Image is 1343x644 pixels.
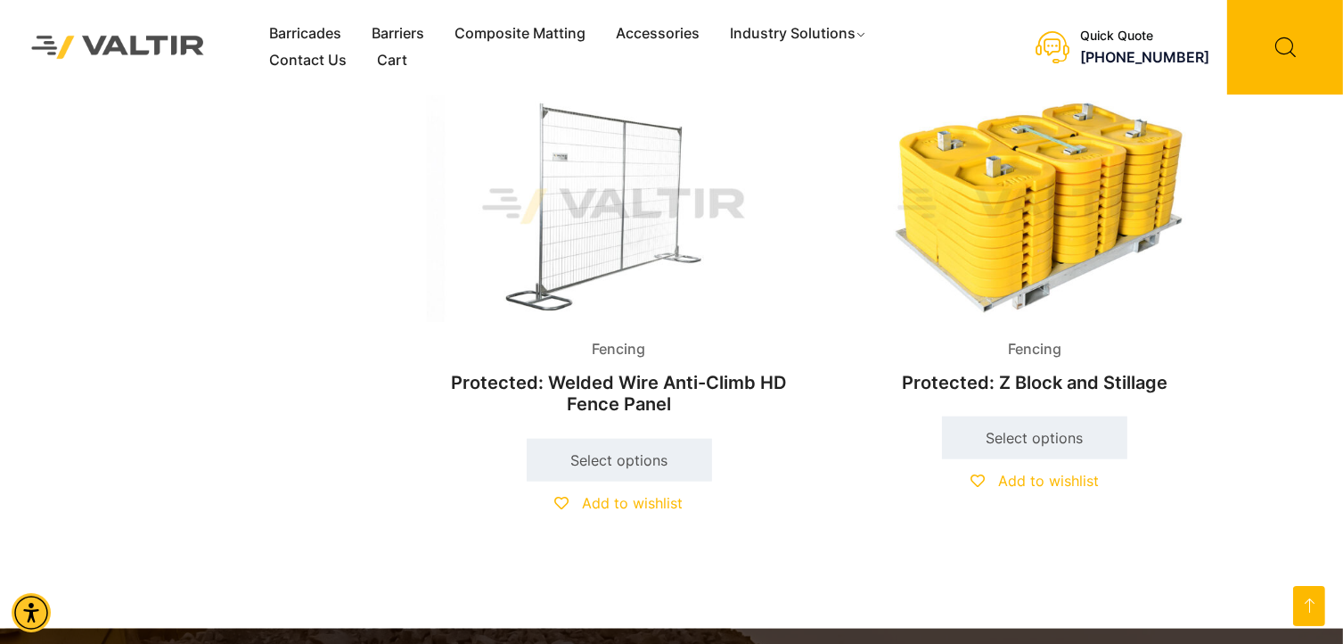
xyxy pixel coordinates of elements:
[439,21,601,47] a: Composite Matting
[1293,586,1325,626] a: Open this option
[601,21,715,47] a: Accessories
[970,472,1099,490] a: Add to wishlist
[427,91,812,322] img: Fencing
[1080,29,1209,44] div: Quick Quote
[995,336,1075,363] span: Fencing
[555,494,684,512] a: Add to wishlist
[362,47,422,74] a: Cart
[842,91,1227,322] img: Fencing
[427,363,812,424] h2: Protected: Welded Wire Anti-Climb HD Fence Panel
[842,91,1227,402] a: FencingProtected: Z Block and Stillage
[942,417,1127,459] a: Select options for “Z Block and Stillage”
[715,21,883,47] a: Industry Solutions
[12,593,51,632] div: Accessibility Menu
[579,336,659,363] span: Fencing
[998,472,1099,490] span: Add to wishlist
[583,494,684,512] span: Add to wishlist
[1080,48,1209,66] a: call (888) 496-3625
[254,21,356,47] a: Barricades
[427,91,812,424] a: FencingProtected: Welded Wire Anti-Climb HD Fence Panel
[842,363,1227,402] h2: Protected: Z Block and Stillage
[254,47,362,74] a: Contact Us
[13,18,223,78] img: Valtir Rentals
[527,439,712,482] a: Select options for “Welded Wire Anti-Climb HD Fence Panel”
[356,21,439,47] a: Barriers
